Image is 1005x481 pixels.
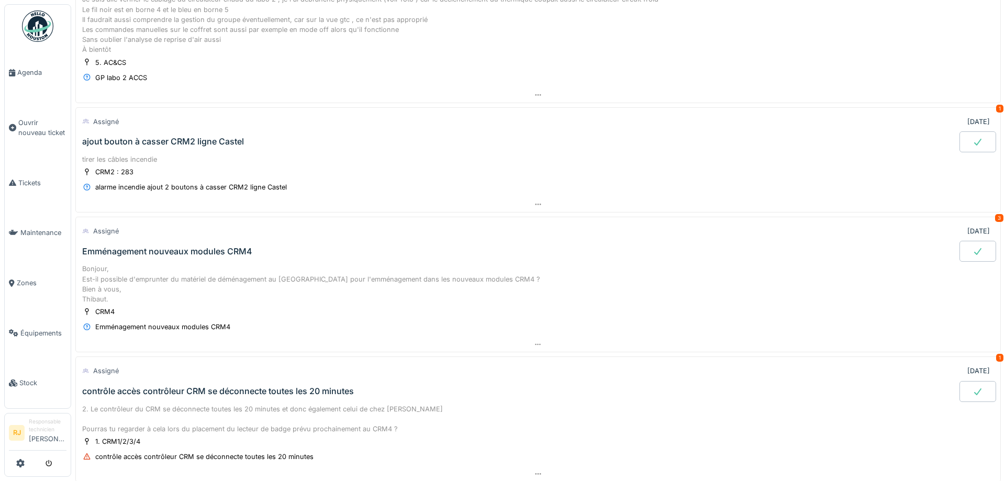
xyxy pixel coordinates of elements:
[18,118,66,138] span: Ouvrir nouveau ticket
[5,208,71,258] a: Maintenance
[995,214,1003,222] div: 3
[5,308,71,359] a: Équipements
[17,68,66,77] span: Agenda
[9,418,66,451] a: RJ Responsable technicien[PERSON_NAME]
[9,425,25,441] li: RJ
[82,137,244,147] div: ajout bouton à casser CRM2 ligne Castel
[95,73,147,83] div: GP labo 2 ACCS
[20,228,66,238] span: Maintenance
[82,386,354,396] div: contrôle accès contrôleur CRM se déconnecte toutes les 20 minutes
[93,366,119,376] div: Assigné
[5,358,71,408] a: Stock
[5,158,71,208] a: Tickets
[95,322,230,332] div: Emménagement nouveaux modules CRM4
[82,154,994,164] div: tirer les câbles incendie
[5,98,71,158] a: Ouvrir nouveau ticket
[967,226,990,236] div: [DATE]
[93,226,119,236] div: Assigné
[95,437,140,446] div: 1. CRM1/2/3/4
[967,366,990,376] div: [DATE]
[967,117,990,127] div: [DATE]
[19,378,66,388] span: Stock
[82,264,994,304] div: Bonjour, Est-il possible d'emprunter du matériel de déménagement au [GEOGRAPHIC_DATA] pour l'emmé...
[17,278,66,288] span: Zones
[18,178,66,188] span: Tickets
[5,48,71,98] a: Agenda
[996,105,1003,113] div: 1
[996,354,1003,362] div: 1
[20,328,66,338] span: Équipements
[29,418,66,448] li: [PERSON_NAME]
[29,418,66,434] div: Responsable technicien
[82,247,252,256] div: Emménagement nouveaux modules CRM4
[22,10,53,42] img: Badge_color-CXgf-gQk.svg
[93,117,119,127] div: Assigné
[82,404,994,434] div: 2. Le contrôleur du CRM se déconnecte toutes les 20 minutes et donc également celui de chez [PERS...
[95,307,115,317] div: CRM4
[95,182,287,192] div: alarme incendie ajout 2 boutons à casser CRM2 ligne Castel
[95,58,126,68] div: 5. AC&CS
[95,167,133,177] div: CRM2 : 283
[5,258,71,308] a: Zones
[95,452,314,462] div: contrôle accès contrôleur CRM se déconnecte toutes les 20 minutes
